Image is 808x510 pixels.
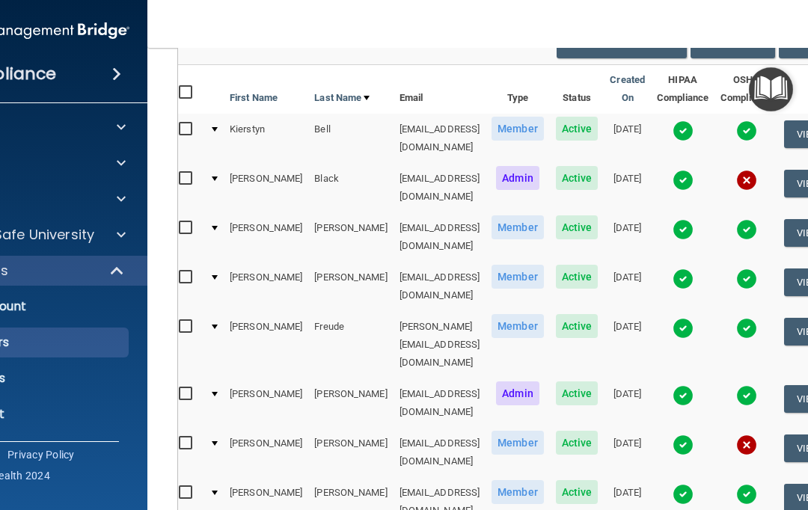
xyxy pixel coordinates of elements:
[604,114,651,163] td: [DATE]
[651,65,714,114] th: HIPAA Compliance
[394,311,486,378] td: [PERSON_NAME][EMAIL_ADDRESS][DOMAIN_NAME]
[604,163,651,212] td: [DATE]
[224,262,308,311] td: [PERSON_NAME]
[736,120,757,141] img: tick.e7d51cea.svg
[224,311,308,378] td: [PERSON_NAME]
[556,166,599,190] span: Active
[224,428,308,477] td: [PERSON_NAME]
[394,378,486,428] td: [EMAIL_ADDRESS][DOMAIN_NAME]
[308,262,393,311] td: [PERSON_NAME]
[394,212,486,262] td: [EMAIL_ADDRESS][DOMAIN_NAME]
[736,434,757,455] img: cross.ca9f0e7f.svg
[224,163,308,212] td: [PERSON_NAME]
[496,166,539,190] span: Admin
[496,381,539,405] span: Admin
[736,268,757,289] img: tick.e7d51cea.svg
[394,114,486,163] td: [EMAIL_ADDRESS][DOMAIN_NAME]
[308,378,393,428] td: [PERSON_NAME]
[673,434,694,455] img: tick.e7d51cea.svg
[714,65,778,114] th: OSHA Compliance
[230,89,278,107] a: First Name
[673,219,694,240] img: tick.e7d51cea.svg
[604,311,651,378] td: [DATE]
[492,480,544,504] span: Member
[224,212,308,262] td: [PERSON_NAME]
[673,385,694,406] img: tick.e7d51cea.svg
[673,268,694,289] img: tick.e7d51cea.svg
[308,114,393,163] td: Bell
[7,447,75,462] a: Privacy Policy
[308,428,393,477] td: [PERSON_NAME]
[736,318,757,339] img: tick.e7d51cea.svg
[673,120,694,141] img: tick.e7d51cea.svg
[492,265,544,289] span: Member
[308,212,393,262] td: [PERSON_NAME]
[673,318,694,339] img: tick.e7d51cea.svg
[224,114,308,163] td: Kierstyn
[556,215,599,239] span: Active
[394,65,486,114] th: Email
[736,170,757,191] img: cross.ca9f0e7f.svg
[556,431,599,455] span: Active
[492,117,544,141] span: Member
[736,219,757,240] img: tick.e7d51cea.svg
[556,480,599,504] span: Active
[394,163,486,212] td: [EMAIL_ADDRESS][DOMAIN_NAME]
[556,381,599,405] span: Active
[492,431,544,455] span: Member
[604,212,651,262] td: [DATE]
[736,484,757,505] img: tick.e7d51cea.svg
[308,311,393,378] td: Freude
[673,170,694,191] img: tick.e7d51cea.svg
[556,314,599,338] span: Active
[308,163,393,212] td: Black
[556,265,599,289] span: Active
[604,378,651,428] td: [DATE]
[314,89,370,107] a: Last Name
[224,378,308,428] td: [PERSON_NAME]
[550,65,605,114] th: Status
[394,428,486,477] td: [EMAIL_ADDRESS][DOMAIN_NAME]
[749,67,793,111] button: Open Resource Center
[604,428,651,477] td: [DATE]
[492,314,544,338] span: Member
[394,262,486,311] td: [EMAIL_ADDRESS][DOMAIN_NAME]
[736,385,757,406] img: tick.e7d51cea.svg
[673,484,694,505] img: tick.e7d51cea.svg
[486,65,550,114] th: Type
[492,215,544,239] span: Member
[610,71,645,107] a: Created On
[556,117,599,141] span: Active
[604,262,651,311] td: [DATE]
